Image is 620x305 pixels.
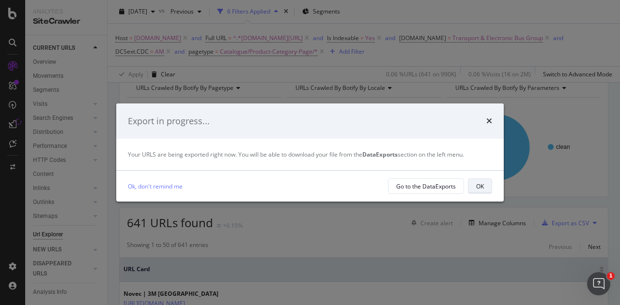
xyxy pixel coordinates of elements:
[388,178,464,194] button: Go to the DataExports
[468,178,492,194] button: OK
[128,115,210,128] div: Export in progress...
[362,150,464,159] span: section on the left menu.
[362,150,398,159] strong: DataExports
[587,272,610,295] iframe: Intercom live chat
[476,182,484,190] div: OK
[607,272,615,280] span: 1
[128,181,183,191] a: Ok, don't remind me
[396,182,456,190] div: Go to the DataExports
[116,103,504,202] div: modal
[128,150,492,159] div: Your URLS are being exported right now. You will be able to download your file from the
[486,115,492,128] div: times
